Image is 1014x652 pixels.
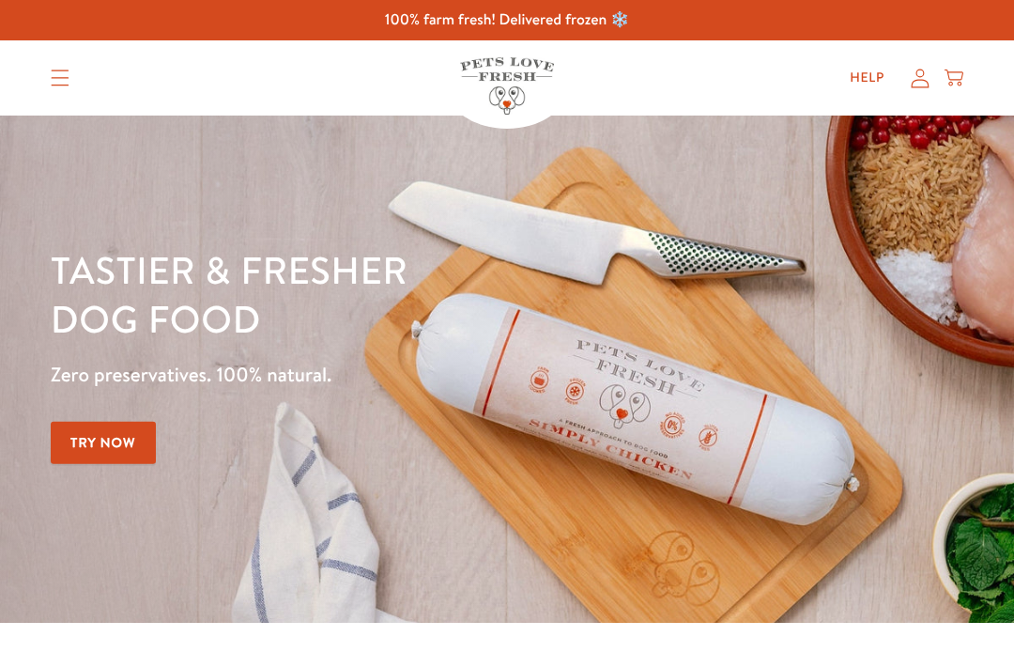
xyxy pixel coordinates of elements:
a: Help [835,59,899,97]
h1: Tastier & fresher dog food [51,245,659,343]
p: Zero preservatives. 100% natural. [51,358,659,392]
img: Pets Love Fresh [460,57,554,115]
summary: Translation missing: en.sections.header.menu [36,54,84,101]
a: Try Now [51,422,156,464]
